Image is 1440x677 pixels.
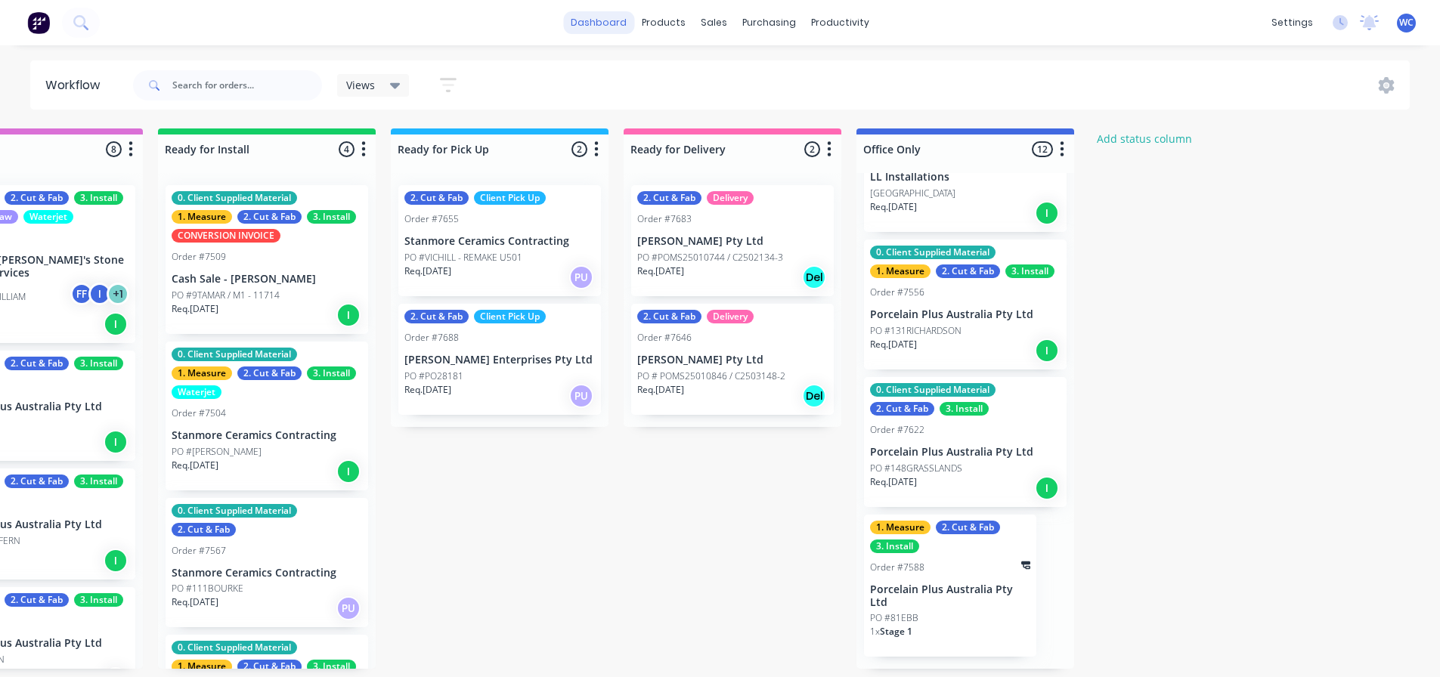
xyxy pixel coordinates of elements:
p: LL Installations [870,171,1061,184]
div: 1. Measure [172,660,232,673]
p: Req. [DATE] [870,338,917,351]
div: I [1035,476,1059,500]
div: 3. Install [74,593,123,607]
p: Req. [DATE] [172,302,218,316]
div: 2. Cut & Fab [404,310,469,323]
div: I [1035,338,1059,363]
div: 2. Cut & Fab [237,660,302,673]
span: WC [1399,16,1414,29]
p: [PERSON_NAME] Pty Ltd [637,235,828,248]
span: Stage 1 [880,625,912,638]
div: Order #7655 [404,212,459,226]
p: PO #9TAMAR / M1 - 11714 [172,289,280,302]
p: Req. [DATE] [172,459,218,472]
div: CONVERSION INVOICE [172,229,280,243]
div: 3. Install [307,210,356,224]
span: Views [346,77,375,93]
p: Req. [DATE] [404,383,451,397]
div: 2. Cut & Fab [5,191,69,205]
p: [PERSON_NAME] Enterprises Pty Ltd [404,354,595,366]
p: PO #81EBB [870,611,918,625]
div: 2. Cut & Fab [5,357,69,370]
span: 1 x [870,625,880,638]
div: 0. Client Supplied Material1. Measure2. Cut & Fab3. InstallOrder #7556Porcelain Plus Australia Pt... [864,240,1067,369]
p: PO #VICHILL - REMAKE U501 [404,251,522,264]
div: + 1 [107,283,129,305]
div: I [1035,201,1059,225]
div: Client Pick Up [474,191,546,205]
div: 0. Client Supplied Material2. Cut & FabOrder #7567Stanmore Ceramics ContractingPO #111BOURKEReq.[... [166,498,368,628]
p: [PERSON_NAME] Pty Ltd [637,354,828,366]
div: I [104,549,128,573]
div: I [336,459,361,484]
div: 2. Cut & Fab [637,191,701,205]
div: Del [802,384,826,408]
div: 3. Install [870,539,919,553]
div: I [88,283,111,305]
div: settings [1264,11,1321,34]
p: PO #PO28181 [404,369,463,383]
p: PO # POMS25010846 / C2503148-2 [637,369,785,383]
div: 2. Cut & Fab [172,523,236,536]
div: 2. Cut & Fab [936,264,1000,278]
div: products [634,11,693,34]
div: PU [336,596,361,620]
div: Order #7567 [172,544,226,558]
p: Req. [DATE] [637,264,684,278]
div: 1. Measure2. Cut & Fab3. InstallOrder #7588Porcelain Plus Australia Pty LtdPO #81EBB1xStage 1 [864,515,1036,657]
div: 0. Client Supplied Material [172,191,297,205]
div: 2. Cut & FabDeliveryOrder #7683[PERSON_NAME] Pty LtdPO #POMS25010744 / C2502134-3Req.[DATE]Del [631,185,834,296]
div: 3. Install [940,402,989,416]
div: 0. Client Supplied Material [172,348,297,361]
p: Porcelain Plus Australia Pty Ltd [870,308,1061,321]
div: Delivery [707,310,754,323]
div: 1. Measure [172,366,232,380]
div: 1. Measure [870,264,931,278]
div: 2. Cut & FabDeliveryOrder #7646[PERSON_NAME] Pty LtdPO # POMS25010846 / C2503148-2Req.[DATE]Del [631,304,834,415]
div: Order #7646 [637,331,692,345]
a: dashboard [563,11,634,34]
p: Stanmore Ceramics Contracting [404,235,595,248]
p: Req. [DATE] [404,264,451,278]
div: Del [802,265,826,289]
p: Req. [DATE] [870,475,917,489]
div: 0. Client Supplied Material [870,246,996,259]
div: Waterjet [23,210,73,224]
div: 2. Cut & Fab [5,593,69,607]
div: 1. Measure [870,521,931,534]
div: 2. Cut & Fab [936,521,1000,534]
p: Porcelain Plus Australia Pty Ltd [870,446,1061,459]
div: PU [569,265,593,289]
button: Add status column [1089,128,1200,149]
div: 0. Client Supplied Material1. Measure2. Cut & Fab3. InstallWaterjetOrder #7504Stanmore Ceramics C... [166,342,368,490]
img: Factory [27,11,50,34]
p: [GEOGRAPHIC_DATA] [870,187,955,200]
div: I [104,312,128,336]
p: Req. [DATE] [637,383,684,397]
div: 3. Install [74,191,123,205]
div: 0. Client Supplied Material [172,641,297,654]
div: Delivery [707,191,754,205]
div: LL Installations[GEOGRAPHIC_DATA]Req.[DATE]I [864,121,1067,232]
div: Order #7504 [172,407,226,420]
div: 3. Install [74,475,123,488]
div: Order #7509 [172,250,226,264]
div: PU [569,384,593,408]
div: FF [70,283,93,305]
div: Order #7556 [870,286,924,299]
div: Client Pick Up [474,310,546,323]
p: Porcelain Plus Australia Pty Ltd [870,583,1030,609]
div: I [104,430,128,454]
div: Workflow [45,76,107,94]
div: 1. Measure [172,210,232,224]
div: 2. Cut & FabClient Pick UpOrder #7688[PERSON_NAME] Enterprises Pty LtdPO #PO28181Req.[DATE]PU [398,304,601,415]
input: Search for orders... [172,70,322,100]
div: purchasing [735,11,804,34]
div: 2. Cut & Fab [404,191,469,205]
p: Req. [DATE] [172,595,218,609]
p: PO #111BOURKE [172,582,243,595]
div: 0. Client Supplied Material [172,504,297,518]
p: Cash Sale - [PERSON_NAME] [172,273,362,286]
div: 2. Cut & Fab [237,366,302,380]
div: 0. Client Supplied Material2. Cut & Fab3. InstallOrder #7622Porcelain Plus Australia Pty LtdPO #1... [864,377,1067,507]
